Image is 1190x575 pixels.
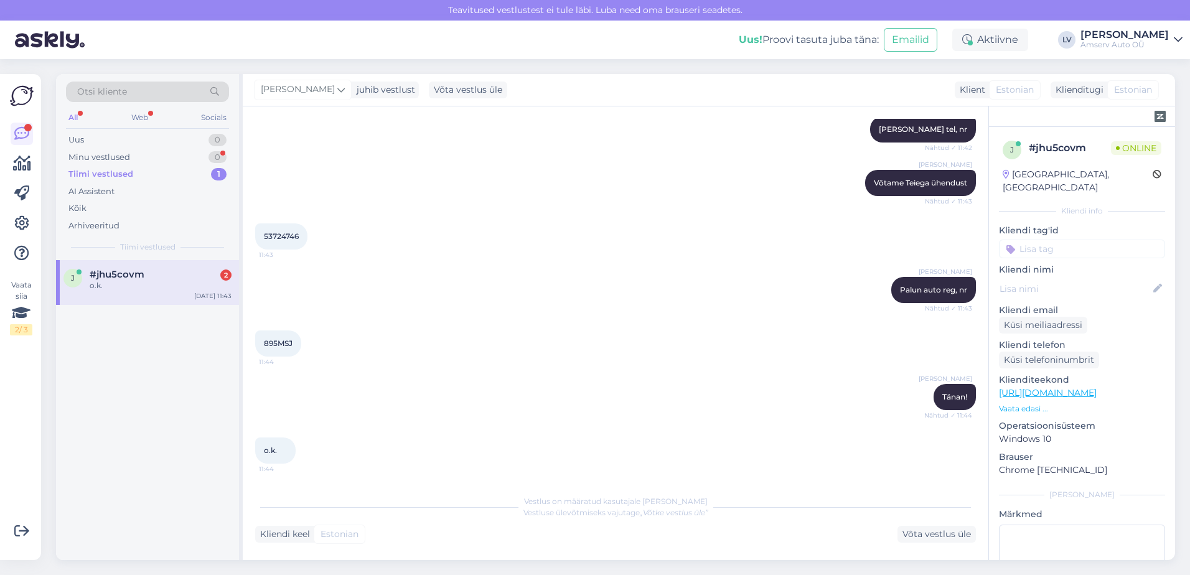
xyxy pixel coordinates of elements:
[524,497,708,506] span: Vestlus on määratud kasutajale [PERSON_NAME]
[900,285,967,294] span: Palun auto reg, nr
[999,373,1165,386] p: Klienditeekond
[66,110,80,126] div: All
[925,197,972,206] span: Nähtud ✓ 11:43
[429,82,507,98] div: Võta vestlus üle
[999,419,1165,432] p: Operatsioonisüsteem
[1058,31,1075,49] div: LV
[999,451,1165,464] p: Brauser
[919,160,972,169] span: [PERSON_NAME]
[211,168,227,180] div: 1
[1051,83,1103,96] div: Klienditugi
[1010,145,1014,154] span: j
[1080,30,1183,50] a: [PERSON_NAME]Amserv Auto OÜ
[321,528,358,541] span: Estonian
[1114,83,1152,96] span: Estonian
[919,267,972,276] span: [PERSON_NAME]
[999,263,1165,276] p: Kliendi nimi
[1080,30,1169,40] div: [PERSON_NAME]
[10,324,32,335] div: 2 / 3
[1000,282,1151,296] input: Lisa nimi
[999,205,1165,217] div: Kliendi info
[264,339,293,348] span: 895MSJ
[259,357,306,367] span: 11:44
[199,110,229,126] div: Socials
[640,508,708,517] i: „Võtke vestlus üle”
[925,143,972,152] span: Nähtud ✓ 11:42
[90,280,232,291] div: o.k.
[1029,141,1111,156] div: # jhu5covm
[999,224,1165,237] p: Kliendi tag'id
[120,241,176,253] span: Tiimi vestlused
[261,83,335,96] span: [PERSON_NAME]
[999,352,1099,368] div: Küsi telefoninumbrit
[255,528,310,541] div: Kliendi keel
[68,168,133,180] div: Tiimi vestlused
[739,34,762,45] b: Uus!
[77,85,127,98] span: Otsi kliente
[68,185,115,198] div: AI Assistent
[919,374,972,383] span: [PERSON_NAME]
[999,240,1165,258] input: Lisa tag
[352,83,415,96] div: juhib vestlust
[925,304,972,313] span: Nähtud ✓ 11:43
[999,317,1087,334] div: Küsi meiliaadressi
[999,403,1165,414] p: Vaata edasi ...
[264,446,277,455] span: o.k.
[208,134,227,146] div: 0
[264,231,299,241] span: 53724746
[208,151,227,164] div: 0
[999,489,1165,500] div: [PERSON_NAME]
[999,339,1165,352] p: Kliendi telefon
[68,202,87,215] div: Kõik
[955,83,985,96] div: Klient
[999,508,1165,521] p: Märkmed
[68,134,84,146] div: Uus
[10,84,34,108] img: Askly Logo
[68,151,130,164] div: Minu vestlused
[924,411,972,420] span: Nähtud ✓ 11:44
[874,178,967,187] span: Võtame Teiega ühendust
[1080,40,1169,50] div: Amserv Auto OÜ
[523,508,708,517] span: Vestluse ülevõtmiseks vajutage
[897,526,976,543] div: Võta vestlus üle
[884,28,937,52] button: Emailid
[1111,141,1161,155] span: Online
[999,387,1097,398] a: [URL][DOMAIN_NAME]
[90,269,144,280] span: #jhu5covm
[259,464,306,474] span: 11:44
[68,220,119,232] div: Arhiveeritud
[999,304,1165,317] p: Kliendi email
[942,392,967,401] span: Tänan!
[879,124,967,134] span: [PERSON_NAME] tel, nr
[259,250,306,259] span: 11:43
[1155,111,1166,122] img: zendesk
[996,83,1034,96] span: Estonian
[10,279,32,335] div: Vaata siia
[999,464,1165,477] p: Chrome [TECHNICAL_ID]
[1003,168,1153,194] div: [GEOGRAPHIC_DATA], [GEOGRAPHIC_DATA]
[999,432,1165,446] p: Windows 10
[194,291,232,301] div: [DATE] 11:43
[952,29,1028,51] div: Aktiivne
[71,273,75,283] span: j
[220,269,232,281] div: 2
[129,110,151,126] div: Web
[739,32,879,47] div: Proovi tasuta juba täna:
